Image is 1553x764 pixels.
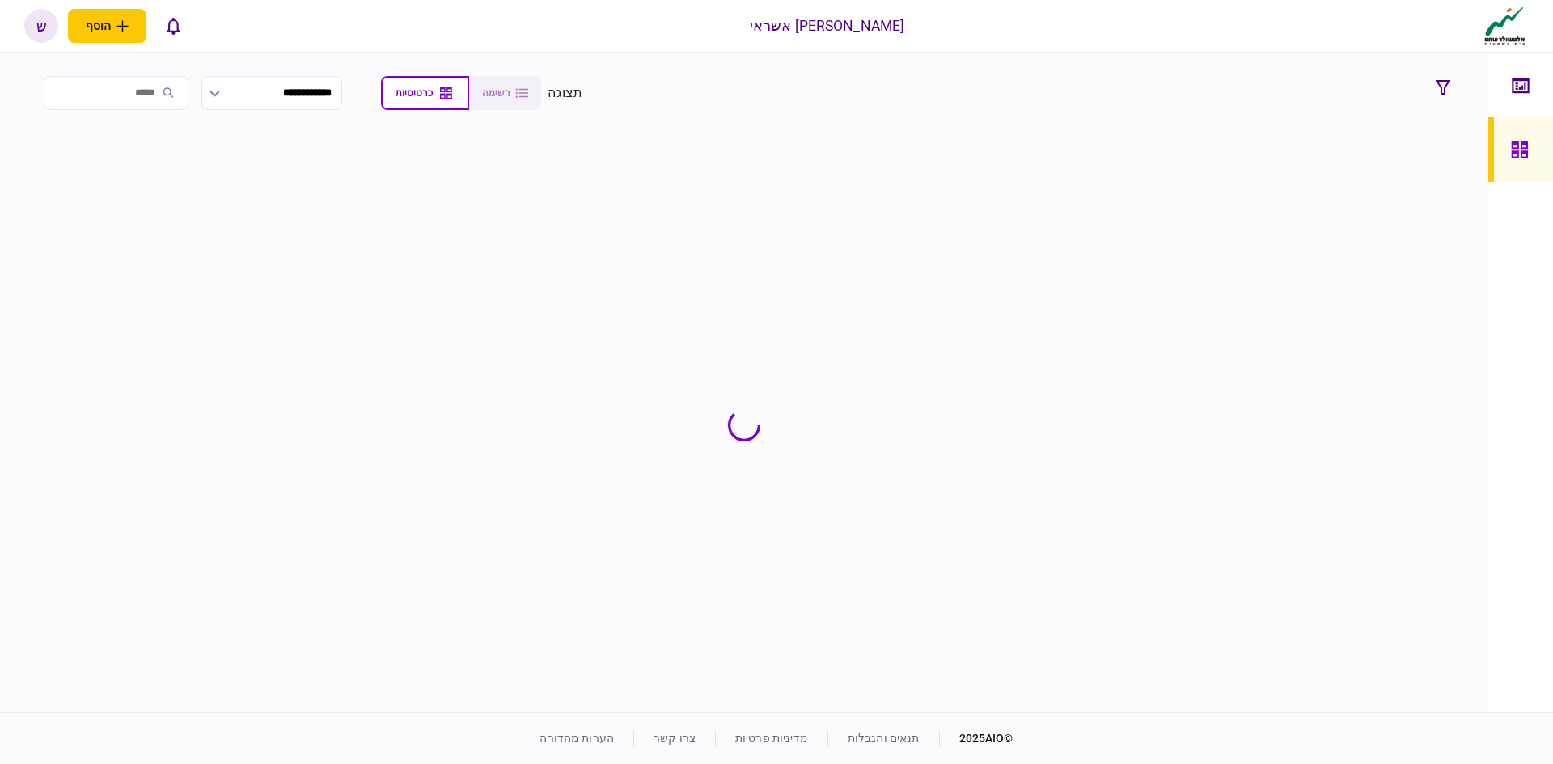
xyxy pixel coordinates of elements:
a: צרו קשר [654,732,696,745]
button: כרטיסיות [381,76,469,110]
div: [PERSON_NAME] אשראי [750,15,905,36]
div: תצוגה [548,83,582,103]
button: פתח תפריט להוספת לקוח [68,9,146,43]
a: מדיניות פרטיות [735,732,808,745]
span: כרטיסיות [396,87,433,99]
button: ש [24,9,58,43]
a: תנאים והגבלות [848,732,920,745]
button: פתח רשימת התראות [156,9,190,43]
a: הערות מהדורה [540,732,614,745]
span: רשימה [482,87,510,99]
button: רשימה [469,76,541,110]
img: client company logo [1481,6,1529,46]
div: © 2025 AIO [939,730,1013,747]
